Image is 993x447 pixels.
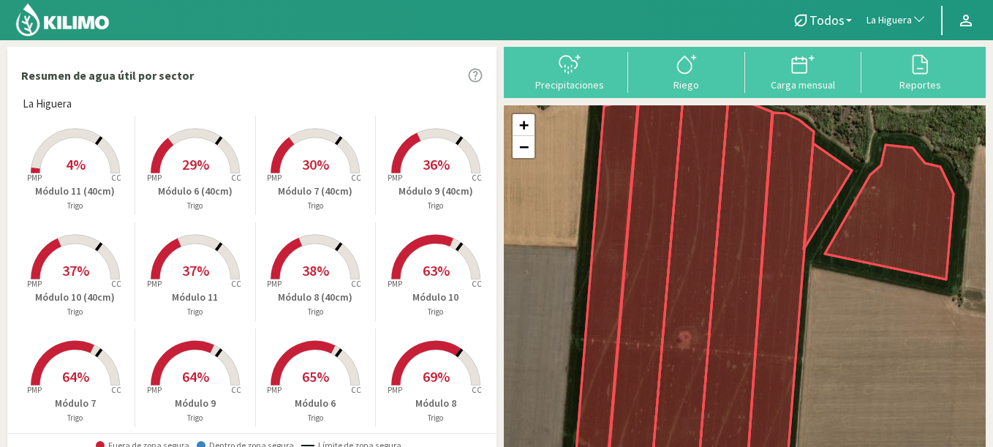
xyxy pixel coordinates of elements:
span: 36% [423,155,450,173]
tspan: PMP [388,173,402,183]
tspan: CC [231,279,241,289]
button: Carga mensual [745,52,862,91]
span: 4% [66,155,86,173]
p: Trigo [376,412,496,424]
span: 29% [182,155,209,173]
p: Módulo 9 (40cm) [376,184,496,199]
p: Trigo [256,412,375,424]
span: 37% [62,261,89,279]
tspan: CC [111,385,121,395]
tspan: CC [472,173,482,183]
p: Trigo [135,412,254,424]
tspan: PMP [267,279,282,289]
p: Trigo [256,200,375,212]
img: Kilimo [15,2,110,37]
p: Trigo [376,306,496,318]
div: Reportes [866,80,974,90]
p: Resumen de agua útil por sector [21,67,194,84]
p: Módulo 11 (40cm) [15,184,135,199]
p: Trigo [135,200,254,212]
tspan: CC [351,173,361,183]
tspan: CC [231,385,241,395]
p: Módulo 6 (40cm) [135,184,254,199]
p: Trigo [376,200,496,212]
span: 65% [302,367,329,386]
p: Módulo 9 [135,396,254,411]
tspan: PMP [26,279,41,289]
p: Módulo 8 (40cm) [256,290,375,305]
tspan: CC [231,173,241,183]
tspan: PMP [26,173,41,183]
span: 64% [182,367,209,386]
p: Módulo 7 [15,396,135,411]
tspan: CC [472,279,482,289]
div: Riego [633,80,741,90]
tspan: CC [111,279,121,289]
tspan: CC [351,279,361,289]
tspan: PMP [388,385,402,395]
p: Módulo 6 [256,396,375,411]
span: La Higuera [866,13,912,28]
div: Precipitaciones [516,80,624,90]
span: 38% [302,261,329,279]
a: Zoom out [513,136,535,158]
p: Módulo 10 (40cm) [15,290,135,305]
button: Riego [628,52,745,91]
p: Trigo [15,306,135,318]
tspan: CC [351,385,361,395]
p: Módulo 10 [376,290,496,305]
span: Todos [809,12,845,28]
tspan: PMP [147,279,162,289]
tspan: PMP [267,173,282,183]
tspan: CC [111,173,121,183]
div: Carga mensual [750,80,858,90]
span: 64% [62,367,89,386]
span: 69% [423,367,450,386]
p: Módulo 11 [135,290,254,305]
span: 63% [423,261,450,279]
p: Módulo 8 [376,396,496,411]
button: La Higuera [859,4,934,37]
span: 37% [182,261,209,279]
p: Trigo [256,306,375,318]
tspan: PMP [26,385,41,395]
tspan: PMP [388,279,402,289]
p: Trigo [15,200,135,212]
p: Módulo 7 (40cm) [256,184,375,199]
p: Trigo [135,306,254,318]
p: Trigo [15,412,135,424]
a: Zoom in [513,114,535,136]
tspan: CC [472,385,482,395]
button: Reportes [861,52,978,91]
span: La Higuera [23,96,72,113]
tspan: PMP [147,385,162,395]
span: 30% [302,155,329,173]
tspan: PMP [147,173,162,183]
button: Precipitaciones [511,52,628,91]
tspan: PMP [267,385,282,395]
